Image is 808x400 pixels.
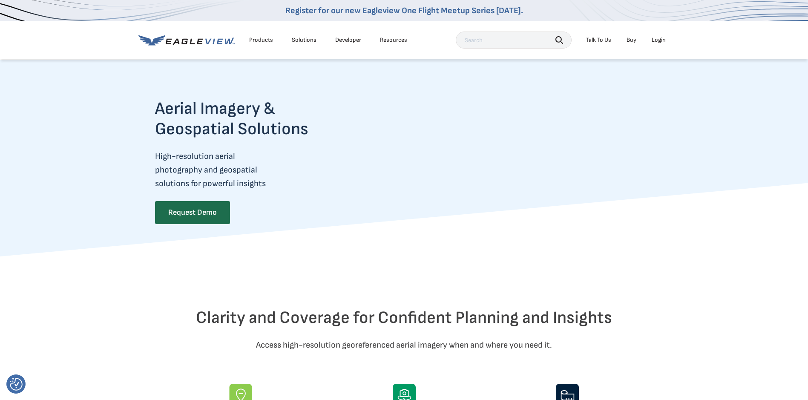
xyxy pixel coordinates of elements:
[285,6,523,16] a: Register for our new Eagleview One Flight Meetup Series [DATE].
[335,36,361,44] a: Developer
[627,36,636,44] a: Buy
[652,36,666,44] div: Login
[155,338,653,352] p: Access high-resolution georeferenced aerial imagery when and where you need it.
[10,378,23,391] img: Revisit consent button
[155,308,653,328] h2: Clarity and Coverage for Confident Planning and Insights
[586,36,611,44] div: Talk To Us
[155,98,342,139] h2: Aerial Imagery & Geospatial Solutions
[456,32,572,49] input: Search
[249,36,273,44] div: Products
[155,201,230,224] a: Request Demo
[155,150,342,190] p: High-resolution aerial photography and geospatial solutions for powerful insights
[292,36,316,44] div: Solutions
[380,36,407,44] div: Resources
[10,378,23,391] button: Consent Preferences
